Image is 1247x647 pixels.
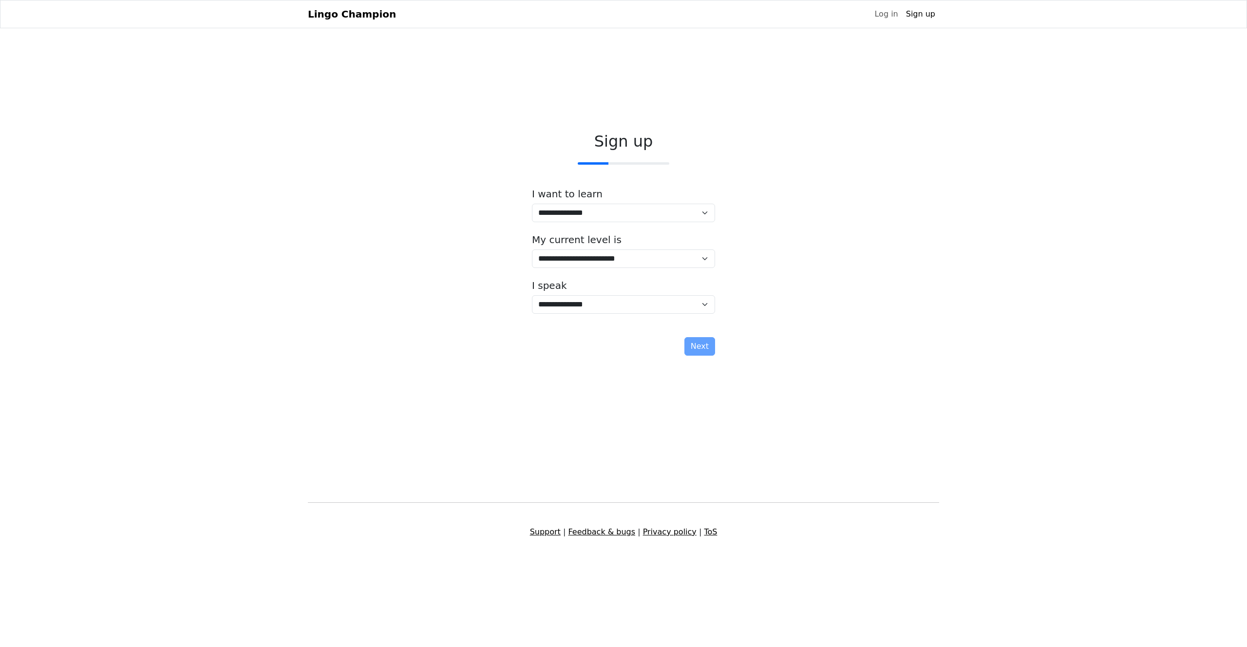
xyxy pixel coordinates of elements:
[532,188,603,200] label: I want to learn
[704,527,717,536] a: ToS
[902,4,939,24] a: Sign up
[302,526,945,538] div: | | |
[308,4,396,24] a: Lingo Champion
[643,527,697,536] a: Privacy policy
[870,4,902,24] a: Log in
[530,527,561,536] a: Support
[532,280,567,291] label: I speak
[532,132,715,151] h2: Sign up
[532,234,622,246] label: My current level is
[568,527,635,536] a: Feedback & bugs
